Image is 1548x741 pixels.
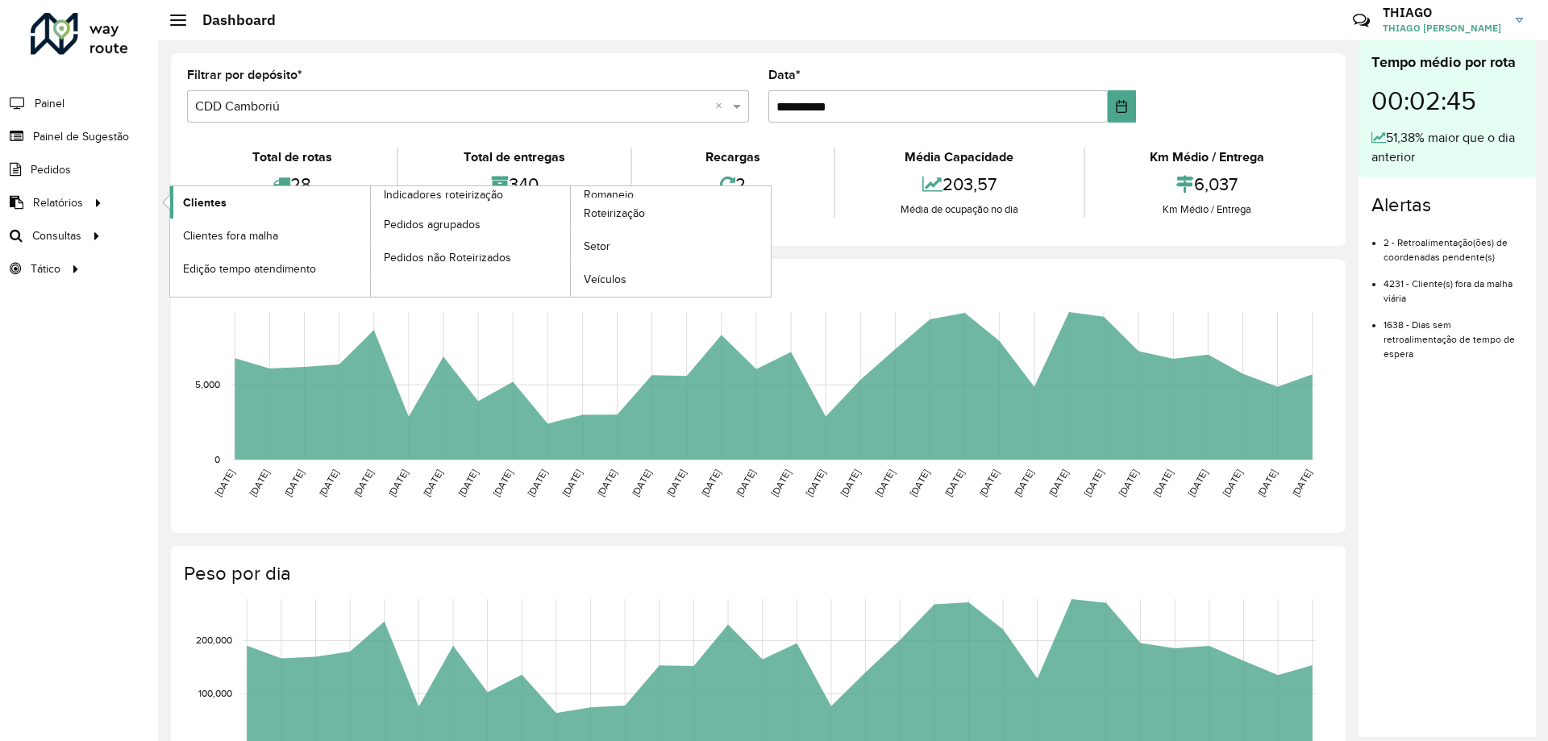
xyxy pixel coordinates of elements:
[31,161,71,178] span: Pedidos
[186,11,276,29] h2: Dashboard
[1012,468,1035,498] text: [DATE]
[1117,468,1140,498] text: [DATE]
[1383,21,1504,35] span: THIAGO [PERSON_NAME]
[1371,52,1523,73] div: Tempo médio por rota
[183,194,227,211] span: Clientes
[1383,5,1504,20] h3: THIAGO
[769,468,793,498] text: [DATE]
[1047,468,1070,498] text: [DATE]
[317,468,340,498] text: [DATE]
[1371,128,1523,167] div: 51,38% maior que o dia anterior
[584,238,610,255] span: Setor
[1151,468,1175,498] text: [DATE]
[170,252,370,285] a: Edição tempo atendimento
[1221,468,1244,498] text: [DATE]
[630,468,653,498] text: [DATE]
[1384,264,1523,306] li: 4231 - Cliente(s) fora da malha viária
[191,148,393,167] div: Total de rotas
[35,95,64,112] span: Painel
[421,468,444,498] text: [DATE]
[1344,3,1379,38] a: Contato Rápido
[198,688,232,698] text: 100,000
[908,468,931,498] text: [DATE]
[715,97,729,116] span: Clear all
[1082,468,1105,498] text: [DATE]
[187,65,302,85] label: Filtrar por depósito
[571,198,771,230] a: Roteirização
[1384,223,1523,264] li: 2 - Retroalimentação(ões) de coordenadas pendente(s)
[839,202,1079,218] div: Média de ocupação no dia
[196,635,232,646] text: 200,000
[839,167,1079,202] div: 203,57
[636,148,830,167] div: Recargas
[1371,73,1523,128] div: 00:02:45
[183,260,316,277] span: Edição tempo atendimento
[595,468,618,498] text: [DATE]
[571,264,771,296] a: Veículos
[636,167,830,202] div: 2
[584,271,626,288] span: Veículos
[402,148,626,167] div: Total de entregas
[804,468,827,498] text: [DATE]
[1255,468,1279,498] text: [DATE]
[352,468,375,498] text: [DATE]
[526,468,549,498] text: [DATE]
[33,194,83,211] span: Relatórios
[1371,194,1523,217] h4: Alertas
[768,65,801,85] label: Data
[839,148,1079,167] div: Média Capacidade
[1384,306,1523,361] li: 1638 - Dias sem retroalimentação de tempo de espera
[386,468,410,498] text: [DATE]
[170,219,370,252] a: Clientes fora malha
[384,249,511,266] span: Pedidos não Roteirizados
[838,468,862,498] text: [DATE]
[734,468,757,498] text: [DATE]
[183,227,278,244] span: Clientes fora malha
[560,468,584,498] text: [DATE]
[384,186,503,203] span: Indicadores roteirização
[664,468,688,498] text: [DATE]
[213,468,236,498] text: [DATE]
[384,216,481,233] span: Pedidos agrupados
[977,468,1001,498] text: [DATE]
[32,227,81,244] span: Consultas
[1290,468,1313,498] text: [DATE]
[873,468,897,498] text: [DATE]
[584,205,645,222] span: Roteirização
[1089,202,1325,218] div: Km Médio / Entrega
[1186,468,1209,498] text: [DATE]
[1089,167,1325,202] div: 6,037
[699,468,722,498] text: [DATE]
[584,186,634,203] span: Romaneio
[184,562,1330,585] h4: Peso por dia
[191,167,393,202] div: 28
[1089,148,1325,167] div: Km Médio / Entrega
[571,231,771,263] a: Setor
[31,260,60,277] span: Tático
[456,468,480,498] text: [DATE]
[371,241,571,273] a: Pedidos não Roteirizados
[371,208,571,240] a: Pedidos agrupados
[33,128,129,145] span: Painel de Sugestão
[195,379,220,389] text: 5,000
[214,454,220,464] text: 0
[170,186,571,297] a: Indicadores roteirização
[491,468,514,498] text: [DATE]
[943,468,966,498] text: [DATE]
[402,167,626,202] div: 340
[1108,90,1136,123] button: Choose Date
[371,186,772,297] a: Romaneio
[248,468,271,498] text: [DATE]
[170,186,370,219] a: Clientes
[282,468,306,498] text: [DATE]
